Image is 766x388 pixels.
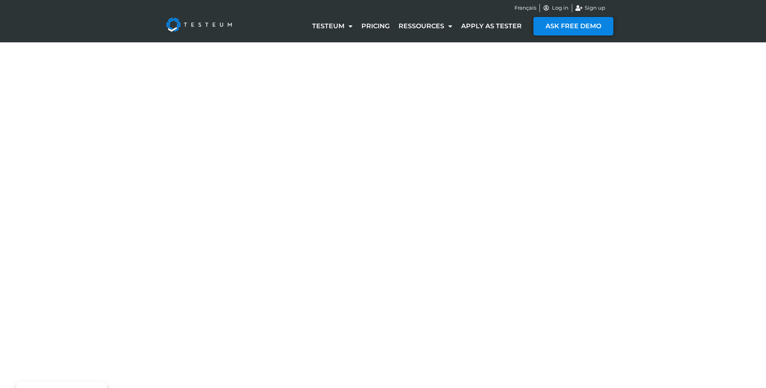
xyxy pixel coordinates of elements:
a: Ressources [394,17,457,35]
a: Log in [543,4,569,12]
a: Français [514,4,536,12]
a: Sign up [575,4,605,12]
a: Apply as tester [457,17,526,35]
span: ASK FREE DEMO [546,23,601,29]
nav: Menu [308,17,526,35]
span: Sign up [583,4,605,12]
a: Testeum [308,17,357,35]
a: Pricing [357,17,394,35]
a: ASK FREE DEMO [533,17,613,35]
img: Testeum Logo - Application crowdtesting platform [157,8,241,41]
span: Log in [550,4,569,12]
